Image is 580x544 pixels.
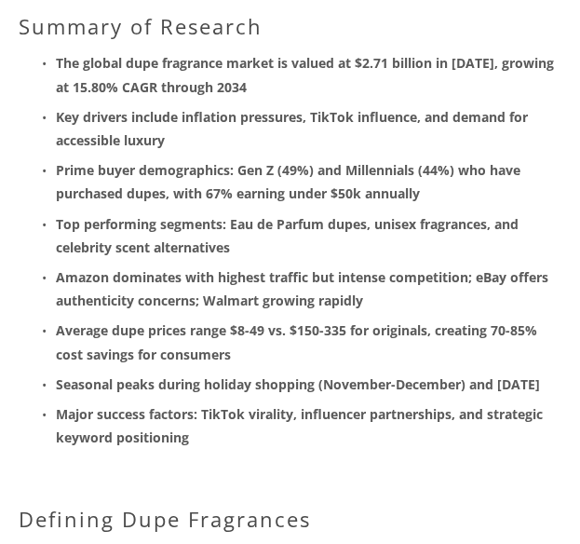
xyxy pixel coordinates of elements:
strong: Seasonal peaks during holiday shopping (November-December) and [DATE] [56,375,540,393]
strong: Top performing segments: Eau de Parfum dupes, unisex fragrances, and celebrity scent alternatives [56,215,522,256]
strong: Average dupe prices range $8-49 vs. $150-335 for originals, creating 70-85% cost savings for cons... [56,321,541,362]
h2: Summary of Research [19,14,561,38]
strong: Prime buyer demographics: Gen Z (49%) and Millennials (44%) who have purchased dupes, with 67% ea... [56,161,524,202]
strong: Amazon dominates with highest traffic but intense competition; eBay offers authenticity concerns;... [56,268,552,309]
strong: Key drivers include inflation pressures, TikTok influence, and demand for accessible luxury [56,108,532,149]
strong: The global dupe fragrance market is valued at $2.71 billion in [DATE], growing at 15.80% CAGR thr... [56,54,558,95]
strong: Major success factors: TikTok virality, influencer partnerships, and strategic keyword positioning [56,405,546,446]
h2: Defining Dupe Fragrances [19,507,561,531]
